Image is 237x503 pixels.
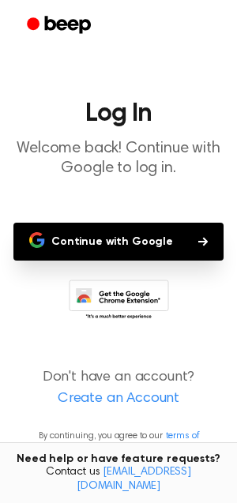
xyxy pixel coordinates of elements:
[77,467,191,492] a: [EMAIL_ADDRESS][DOMAIN_NAME]
[13,139,224,178] p: Welcome back! Continue with Google to log in.
[13,429,224,471] p: By continuing, you agree to our and , and you opt in to receive emails from us.
[13,223,224,261] button: Continue with Google
[16,389,221,410] a: Create an Account
[13,367,224,410] p: Don't have an account?
[16,10,105,41] a: Beep
[9,466,228,494] span: Contact us
[13,101,224,126] h1: Log In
